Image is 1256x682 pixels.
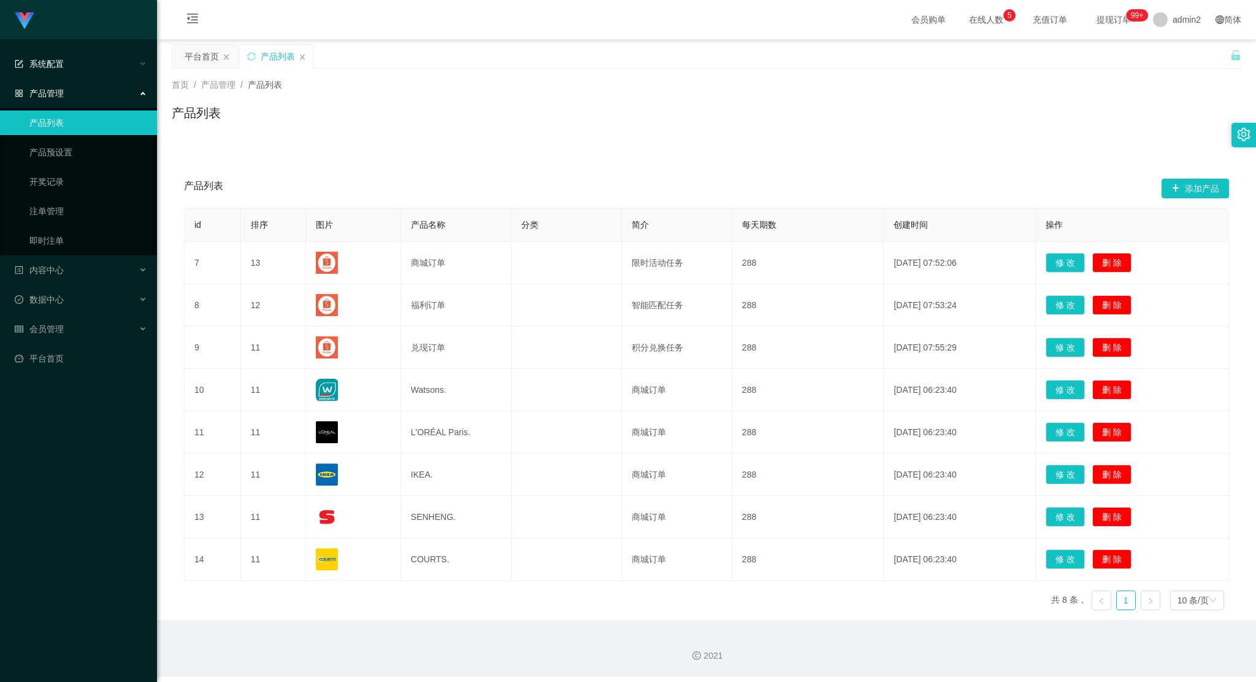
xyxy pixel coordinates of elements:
[401,369,511,411] td: Watsons.
[1098,597,1105,605] i: 图标: left
[622,454,732,496] td: 商城订单
[732,327,884,369] td: 288
[1092,422,1132,442] button: 删 除
[185,242,241,284] td: 7
[1027,15,1073,24] span: 充值订单
[1216,15,1224,24] i: 图标: global
[316,220,333,230] span: 图片
[185,45,219,68] div: 平台首页
[316,421,338,443] img: 68176c60d0f9a.png
[622,327,732,369] td: 积分兑换任务
[185,369,241,411] td: 10
[622,369,732,411] td: 商城订单
[316,506,338,528] img: 68176f62e0d74.png
[884,496,1036,538] td: [DATE] 06:23:40
[167,649,1246,662] div: 2021
[1046,549,1085,569] button: 修 改
[15,59,64,69] span: 系统配置
[1092,507,1132,527] button: 删 除
[248,80,282,90] span: 产品列表
[732,369,884,411] td: 288
[29,110,147,135] a: 产品列表
[172,80,189,90] span: 首页
[622,242,732,284] td: 限时活动任务
[241,284,306,327] td: 12
[1230,50,1241,61] i: 图标: unlock
[1092,295,1132,315] button: 删 除
[15,265,64,275] span: 内容中心
[1177,591,1209,610] div: 10 条/页
[1092,380,1132,400] button: 删 除
[1051,591,1087,610] li: 共 8 条，
[1092,338,1132,357] button: 删 除
[963,15,1009,24] span: 在线人数
[316,252,338,274] img: 68a73283c8484.jpg
[29,140,147,165] a: 产品预设置
[241,454,306,496] td: 11
[251,220,268,230] span: 排序
[884,538,1036,581] td: [DATE] 06:23:40
[1046,465,1085,484] button: 修 改
[1162,179,1229,198] button: 图标: plus添加产品
[1046,338,1085,357] button: 修 改
[194,80,196,90] span: /
[185,411,241,454] td: 11
[622,411,732,454] td: 商城订单
[316,294,338,316] img: 68a7328e66a99.jpg
[622,496,732,538] td: 商城订单
[185,284,241,327] td: 8
[15,346,147,371] a: 图标: dashboard平台首页
[622,538,732,581] td: 商城订单
[1046,295,1085,315] button: 修 改
[172,1,213,40] i: 图标: menu-fold
[241,538,306,581] td: 11
[894,220,928,230] span: 创建时间
[185,327,241,369] td: 9
[15,89,23,98] i: 图标: appstore-o
[1092,465,1132,484] button: 删 除
[15,325,23,333] i: 图标: table
[1147,597,1154,605] i: 图标: right
[732,411,884,454] td: 288
[1209,597,1217,605] i: 图标: down
[884,242,1036,284] td: [DATE] 07:52:06
[732,538,884,581] td: 288
[401,242,511,284] td: 商城订单
[884,411,1036,454] td: [DATE] 06:23:40
[622,284,732,327] td: 智能匹配任务
[299,53,306,61] i: 图标: close
[1046,380,1085,400] button: 修 改
[172,104,221,122] h1: 产品列表
[240,80,243,90] span: /
[15,88,64,98] span: 产品管理
[411,220,445,230] span: 产品名称
[732,454,884,496] td: 288
[742,220,776,230] span: 每天期数
[15,295,64,304] span: 数据中心
[884,284,1036,327] td: [DATE] 07:53:24
[1116,591,1136,610] li: 1
[185,538,241,581] td: 14
[184,179,223,198] span: 产品列表
[15,324,64,334] span: 会员管理
[247,52,256,61] i: 图标: sync
[1092,253,1132,273] button: 删 除
[732,242,884,284] td: 288
[884,369,1036,411] td: [DATE] 06:23:40
[185,496,241,538] td: 13
[401,538,511,581] td: COURTS.
[884,454,1036,496] td: [DATE] 06:23:40
[15,60,23,68] i: 图标: form
[194,220,201,230] span: id
[1046,422,1085,442] button: 修 改
[15,295,23,304] i: 图标: check-circle-o
[401,327,511,369] td: 兑现订单
[401,284,511,327] td: 福利订单
[1237,128,1250,141] i: 图标: setting
[1117,591,1135,610] a: 1
[223,53,230,61] i: 图标: close
[316,463,338,486] img: 68176ef633d27.png
[241,242,306,284] td: 13
[1008,9,1012,21] p: 5
[241,369,306,411] td: 11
